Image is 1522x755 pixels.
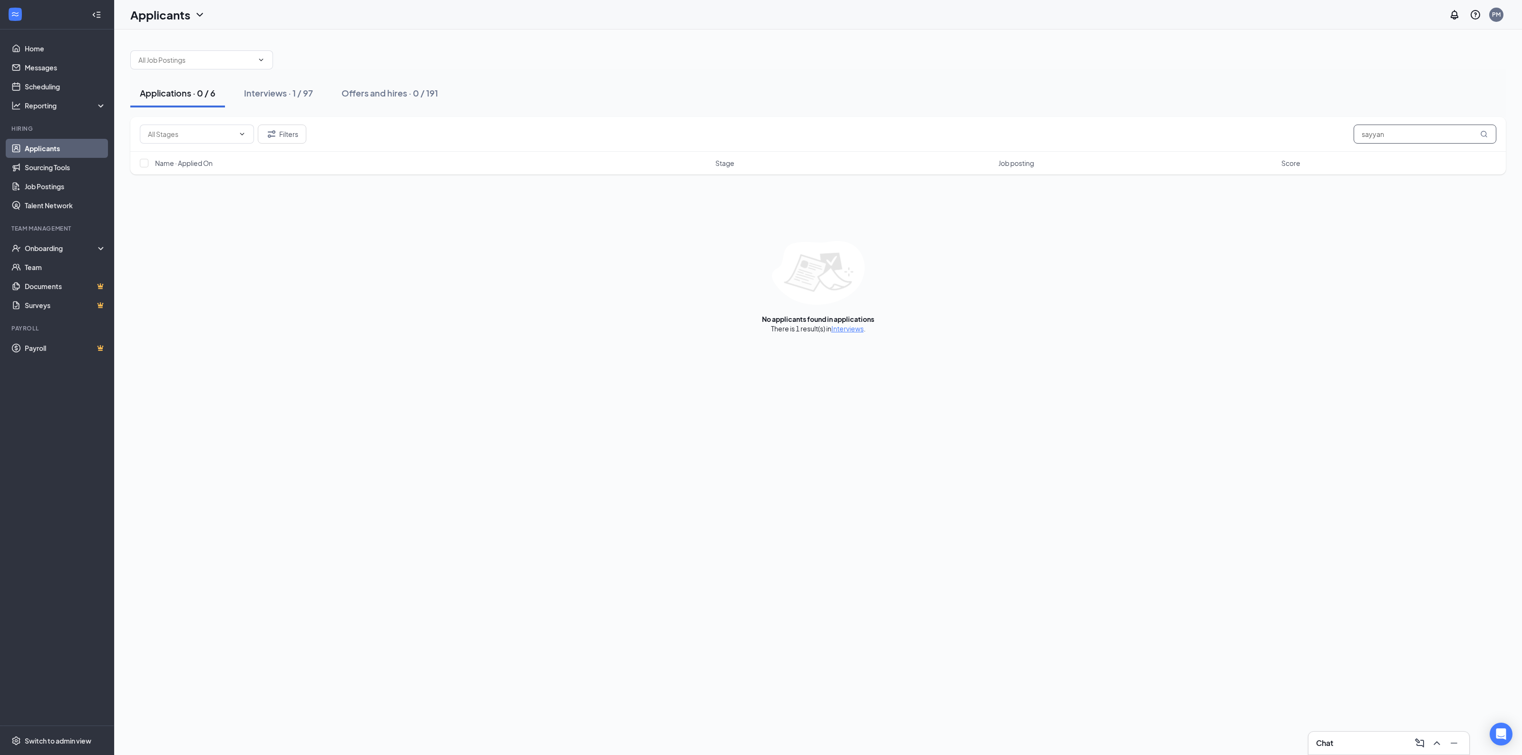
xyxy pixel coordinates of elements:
a: Messages [25,58,106,77]
a: Team [25,258,106,277]
a: DocumentsCrown [25,277,106,296]
div: Payroll [11,324,104,332]
h3: Chat [1316,738,1333,748]
input: All Job Postings [138,55,254,65]
div: No applicants found in applications [762,314,874,324]
svg: Minimize [1448,737,1460,749]
div: Applications · 0 / 6 [140,87,215,99]
svg: UserCheck [11,243,21,253]
div: Interviews · 1 / 97 [244,87,313,99]
button: Minimize [1446,736,1462,751]
a: Home [25,39,106,58]
div: Offers and hires · 0 / 191 [341,87,438,99]
a: Interviews [831,324,864,333]
a: SurveysCrown [25,296,106,315]
svg: Collapse [92,10,101,19]
span: Job posting [998,158,1034,168]
input: All Stages [148,129,234,139]
span: Stage [715,158,734,168]
div: Onboarding [25,243,98,253]
input: Search in applications [1354,125,1496,144]
a: PayrollCrown [25,339,106,358]
div: Team Management [11,224,104,232]
svg: Analysis [11,101,21,110]
svg: QuestionInfo [1470,9,1481,20]
div: Switch to admin view [25,736,91,745]
div: Open Intercom Messenger [1490,723,1512,745]
a: Applicants [25,139,106,158]
div: Hiring [11,125,104,133]
svg: ChevronUp [1431,737,1443,749]
svg: ChevronDown [194,9,205,20]
a: Job Postings [25,177,106,196]
h1: Applicants [130,7,190,23]
button: Filter Filters [258,125,306,144]
span: Name · Applied On [155,158,213,168]
a: Scheduling [25,77,106,96]
svg: Filter [266,128,277,140]
svg: ComposeMessage [1414,737,1425,749]
div: Reporting [25,101,107,110]
button: ComposeMessage [1412,736,1427,751]
img: empty-state [772,241,865,305]
a: Talent Network [25,196,106,215]
div: There is 1 result(s) in . [771,324,866,333]
div: PM [1492,10,1501,19]
svg: ChevronDown [257,56,265,64]
svg: ChevronDown [238,130,246,138]
svg: WorkstreamLogo [10,10,20,19]
svg: Notifications [1449,9,1460,20]
span: Score [1281,158,1300,168]
svg: Settings [11,736,21,745]
button: ChevronUp [1429,736,1444,751]
svg: MagnifyingGlass [1480,130,1488,138]
a: Sourcing Tools [25,158,106,177]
